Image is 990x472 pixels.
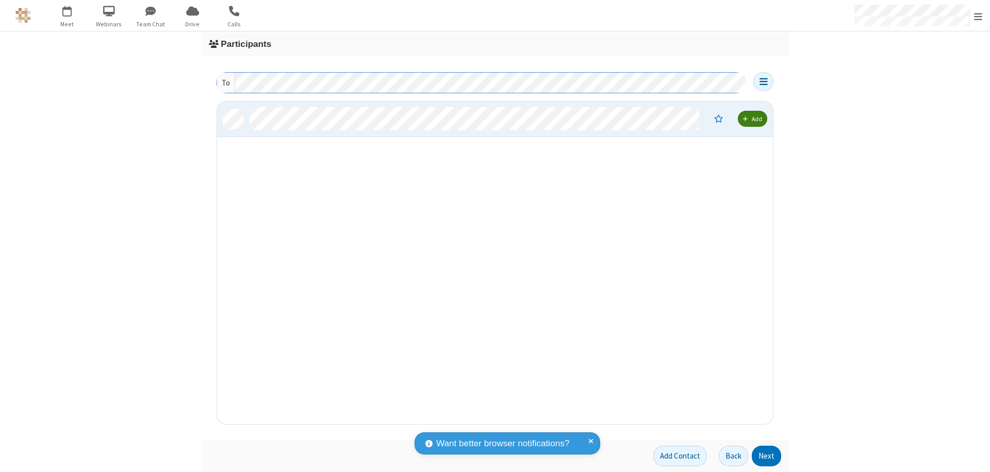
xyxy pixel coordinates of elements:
[719,446,748,466] button: Back
[753,72,773,91] button: Open menu
[752,446,781,466] button: Next
[707,110,730,127] button: Moderator
[752,115,762,123] span: Add
[15,8,31,23] img: QA Selenium DO NOT DELETE OR CHANGE
[131,20,170,29] span: Team Chat
[217,73,235,93] div: To
[738,111,767,127] button: Add
[217,102,774,425] div: grid
[660,451,700,461] span: Add Contact
[173,20,212,29] span: Drive
[209,39,781,49] h3: Participants
[48,20,87,29] span: Meet
[436,437,569,450] span: Want better browser notifications?
[653,446,707,466] button: Add Contact
[90,20,128,29] span: Webinars
[964,445,982,465] iframe: Chat
[215,20,254,29] span: Calls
